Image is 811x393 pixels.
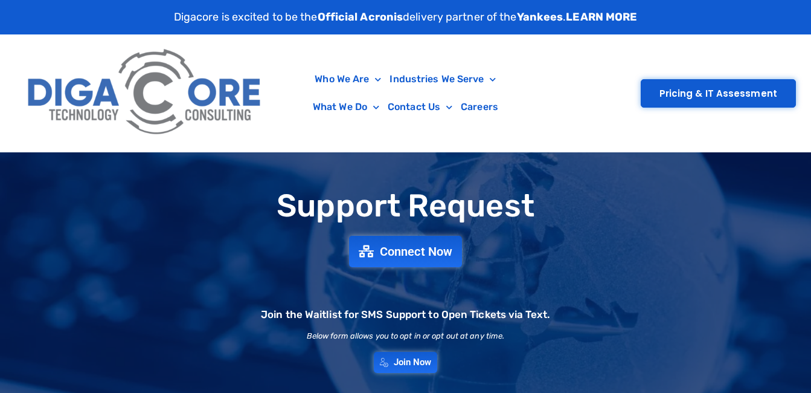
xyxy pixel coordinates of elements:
strong: Official Acronis [318,10,403,24]
span: Join Now [394,358,432,367]
p: Digacore is excited to be the delivery partner of the . [174,9,638,25]
img: Digacore Logo [21,41,269,146]
h2: Join the Waitlist for SMS Support to Open Tickets via Text. [261,310,550,320]
a: LEARN MORE [566,10,637,24]
a: Join Now [374,352,438,373]
a: Industries We Serve [385,65,500,93]
span: Pricing & IT Assessment [659,89,777,98]
h1: Support Request [6,189,805,223]
a: Connect Now [349,236,462,267]
a: What We Do [309,93,383,121]
strong: Yankees [517,10,563,24]
a: Careers [457,93,502,121]
nav: Menu [275,65,536,121]
h2: Below form allows you to opt in or opt out at any time. [307,332,505,340]
a: Who We Are [310,65,385,93]
span: Connect Now [380,245,452,258]
a: Contact Us [383,93,457,121]
a: Pricing & IT Assessment [641,79,796,108]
